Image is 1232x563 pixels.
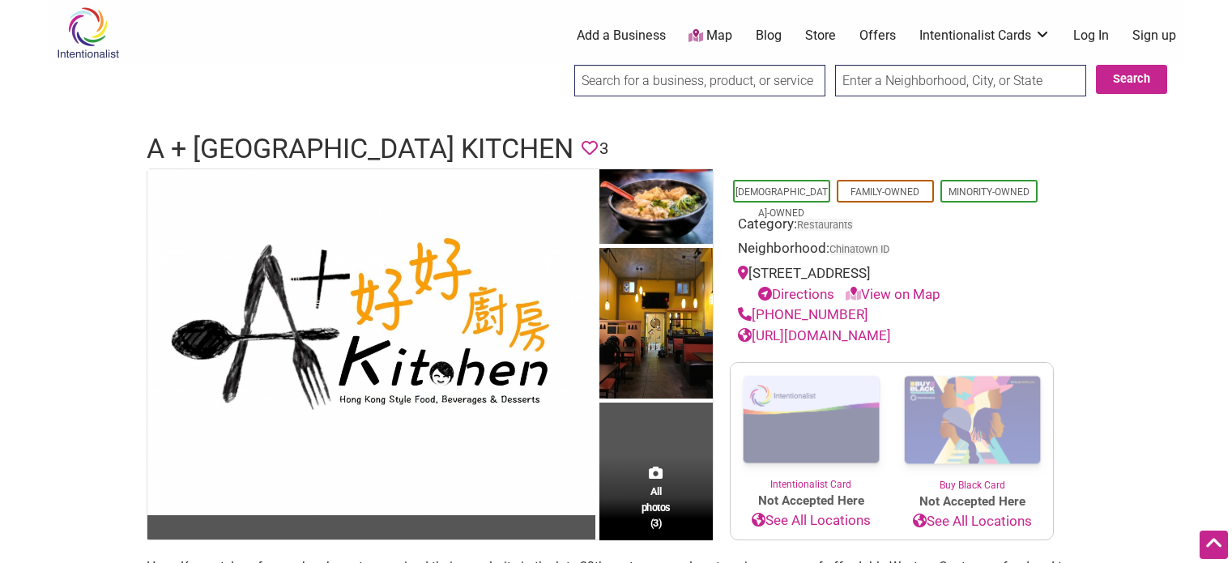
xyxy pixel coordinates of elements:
input: Enter a Neighborhood, City, or State [835,65,1086,96]
img: Buy Black Card [892,363,1053,478]
a: Blog [756,27,782,45]
span: Not Accepted Here [892,493,1053,511]
a: [PHONE_NUMBER] [738,306,868,322]
a: Intentionalist Cards [919,27,1051,45]
a: [DEMOGRAPHIC_DATA]-Owned [735,186,828,219]
div: Category: [738,214,1046,239]
a: Intentionalist Card [731,363,892,492]
a: Directions [758,286,834,302]
a: Store [805,27,836,45]
button: Search [1096,65,1167,94]
span: Not Accepted Here [731,492,892,510]
h1: A + [GEOGRAPHIC_DATA] Kitchen [147,130,573,168]
img: Intentionalist [49,6,126,59]
a: Family-Owned [850,186,919,198]
span: All photos (3) [642,484,671,530]
a: Buy Black Card [892,363,1053,493]
a: Map [688,27,732,45]
a: Log In [1073,27,1109,45]
div: [STREET_ADDRESS] [738,263,1046,305]
a: Add a Business [577,27,666,45]
div: Scroll Back to Top [1200,531,1228,559]
a: See All Locations [731,510,892,531]
a: [URL][DOMAIN_NAME] [738,327,891,343]
span: 3 [599,136,608,161]
a: Restaurants [797,219,853,231]
a: View on Map [846,286,940,302]
a: Offers [859,27,896,45]
a: Sign up [1132,27,1176,45]
span: Chinatown ID [829,245,889,255]
a: See All Locations [892,511,1053,532]
input: Search for a business, product, or service [574,65,825,96]
img: Intentionalist Card [731,363,892,477]
a: Minority-Owned [949,186,1030,198]
div: Neighborhood: [738,238,1046,263]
